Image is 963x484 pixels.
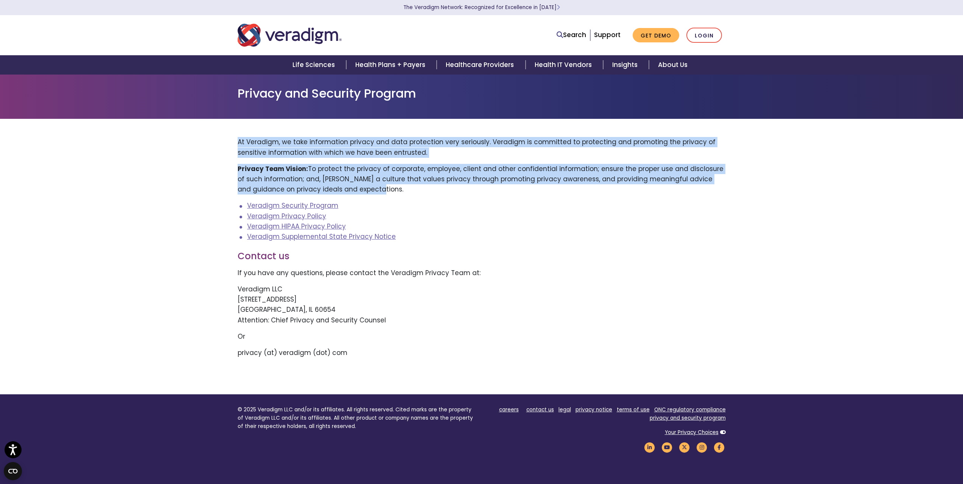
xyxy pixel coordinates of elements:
a: Health IT Vendors [526,55,603,75]
a: Support [594,30,621,39]
p: Or [238,331,726,342]
span: Learn More [557,4,560,11]
a: Search [557,30,586,40]
p: Veradigm LLC [STREET_ADDRESS] [GEOGRAPHIC_DATA], IL 60654 Attention: Chief Privacy and Security C... [238,284,726,325]
a: Insights [603,55,649,75]
a: Veradigm YouTube Link [661,444,674,451]
button: Open CMP widget [4,462,22,480]
a: Veradigm Privacy Policy [247,212,326,221]
a: Health Plans + Payers [346,55,437,75]
a: About Us [649,55,697,75]
a: Veradigm LinkedIn Link [643,444,656,451]
a: privacy and security program [650,414,726,422]
a: Veradigm Instagram Link [695,444,708,451]
a: Veradigm Security Program [247,201,338,210]
p: If you have any questions, please contact the Veradigm Privacy Team at: [238,268,726,278]
p: privacy (at) veradigm (dot) com [238,348,726,358]
a: Veradigm HIPAA Privacy Policy [247,222,346,231]
a: careers [499,406,519,413]
iframe: Drift Chat Widget [818,430,954,475]
h1: Privacy and Security Program [238,86,726,101]
a: Get Demo [633,28,679,43]
strong: Privacy Team Vision: [238,164,308,173]
a: contact us [526,406,554,413]
a: Your Privacy Choices [665,429,719,436]
a: Login [686,28,722,43]
a: Life Sciences [283,55,346,75]
p: © 2025 Veradigm LLC and/or its affiliates. All rights reserved. Cited marks are the property of V... [238,406,476,430]
a: Veradigm Supplemental State Privacy Notice [247,232,396,241]
p: At Veradigm, we take information privacy and data protection very seriously. Veradigm is committe... [238,137,726,157]
a: Veradigm Twitter Link [678,444,691,451]
a: The Veradigm Network: Recognized for Excellence in [DATE]Learn More [403,4,560,11]
a: ONC regulatory compliance [654,406,726,413]
a: legal [559,406,571,413]
img: Veradigm logo [238,23,342,48]
p: To protect the privacy of corporate, employee, client and other confidential information; ensure ... [238,164,726,195]
a: Healthcare Providers [437,55,525,75]
a: Veradigm Facebook Link [713,444,726,451]
h3: Contact us [238,251,726,262]
a: privacy notice [576,406,612,413]
a: terms of use [617,406,650,413]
